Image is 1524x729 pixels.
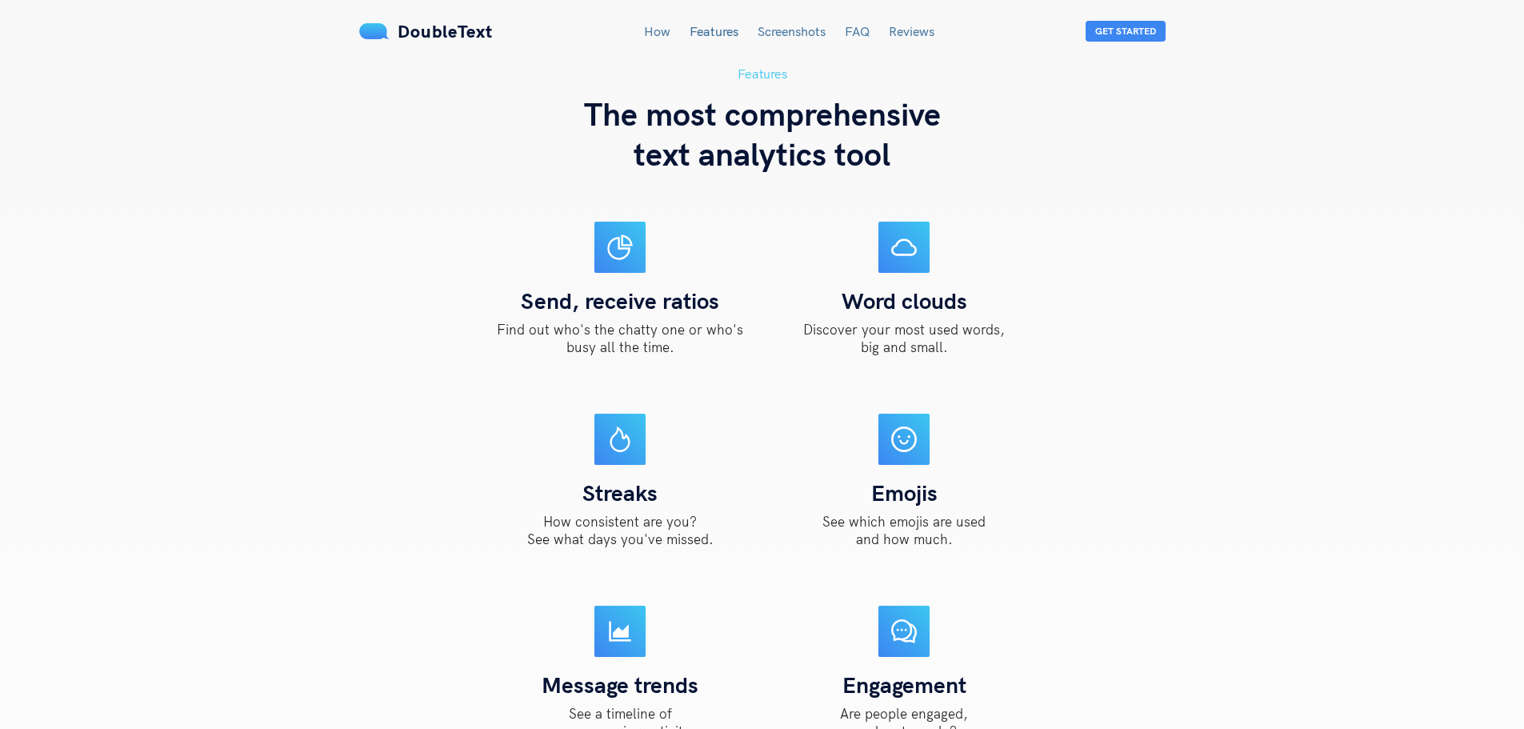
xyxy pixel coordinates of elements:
a: Reviews [889,23,934,39]
h4: Send, receive ratios [521,289,719,313]
a: Screenshots [758,23,826,39]
h4: Word clouds [842,289,967,313]
img: mS3x8y1f88AAAAABJRU5ErkJggg== [359,23,390,39]
a: FAQ [845,23,870,39]
h3: The most comprehensive text analytics tool [359,94,1166,174]
h5: Features [359,64,1166,84]
p: Find out who's the chatty one or who's busy all the time. [494,321,746,356]
h4: Message trends [542,673,698,697]
a: DoubleText [359,20,493,42]
span: pie-chart [607,234,633,260]
p: Discover your most used words, big and small. [803,321,1005,356]
p: How consistent are you? See what days you've missed. [527,513,714,548]
a: How [644,23,670,39]
a: Features [690,23,738,39]
h4: Emojis [871,481,938,505]
h4: Streaks [582,481,658,505]
span: fire [607,427,633,452]
span: smile [891,427,917,452]
p: See which emojis are used and how much. [822,513,986,548]
span: comment [891,619,917,644]
button: Get Started [1086,21,1166,42]
span: DoubleText [398,20,493,42]
h4: Engagement [842,673,966,697]
span: area-chart [607,619,633,644]
span: cloud [891,234,917,260]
